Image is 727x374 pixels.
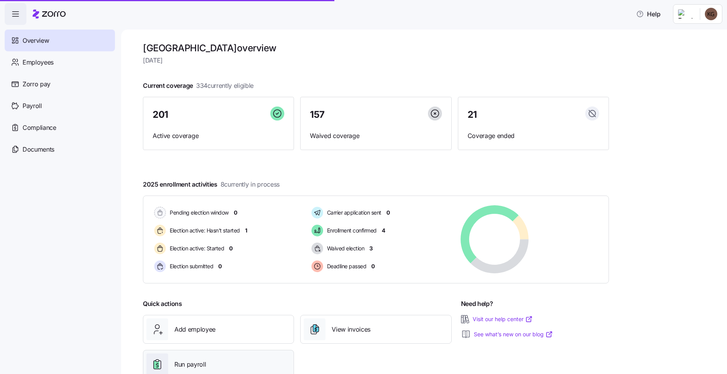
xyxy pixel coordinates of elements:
span: 3 [369,245,373,252]
span: Waived election [325,245,365,252]
span: Waived coverage [310,131,442,141]
span: [DATE] [143,56,609,65]
span: 0 [234,209,237,217]
span: Election submitted [167,262,213,270]
a: Payroll [5,95,115,117]
span: Quick actions [143,299,182,309]
button: Help [630,6,667,22]
span: Run payroll [174,360,206,369]
img: b34cea83cf096b89a2fb04a6d3fa81b3 [705,8,717,20]
span: 0 [218,262,222,270]
span: 8 currently in process [221,180,280,189]
span: View invoices [332,325,370,334]
a: Zorro pay [5,73,115,95]
span: Zorro pay [23,79,50,89]
span: 334 currently eligible [196,81,254,91]
span: Current coverage [143,81,254,91]
span: Documents [23,145,54,154]
span: Pending election window [167,209,229,217]
a: Employees [5,51,115,73]
span: 0 [386,209,390,217]
span: Deadline passed [325,262,367,270]
span: Help [636,9,661,19]
span: Compliance [23,123,56,133]
span: 1 [245,227,247,234]
span: Election active: Started [167,245,224,252]
span: Add employee [174,325,216,334]
a: Overview [5,30,115,51]
img: Employer logo [678,9,694,19]
span: 0 [371,262,375,270]
h1: [GEOGRAPHIC_DATA] overview [143,42,609,54]
span: Enrollment confirmed [325,227,377,234]
span: 4 [382,227,385,234]
span: Coverage ended [468,131,599,141]
span: Active coverage [153,131,284,141]
span: 2025 enrollment activities [143,180,280,189]
a: See what’s new on our blog [474,330,553,338]
span: Need help? [461,299,493,309]
a: Visit our help center [473,315,533,323]
span: 21 [468,110,477,119]
span: 201 [153,110,168,119]
span: Employees [23,58,54,67]
span: 157 [310,110,325,119]
a: Documents [5,138,115,160]
span: Overview [23,36,49,45]
a: Compliance [5,117,115,138]
span: Payroll [23,101,42,111]
span: Carrier application sent [325,209,381,217]
span: Election active: Hasn't started [167,227,240,234]
span: 0 [229,245,233,252]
